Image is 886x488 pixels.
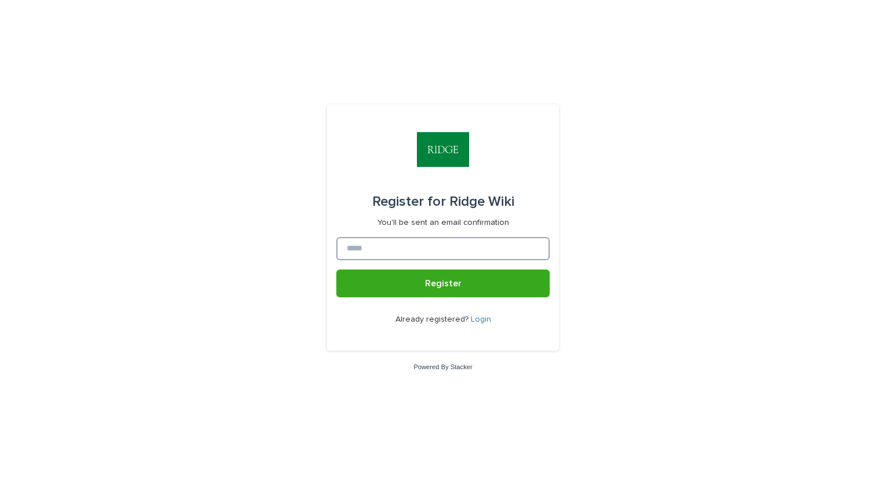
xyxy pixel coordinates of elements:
[417,132,469,167] img: gjha9zmLRh2zRMO5XP9I
[471,315,491,323] a: Login
[377,218,509,228] p: You'll be sent an email confirmation
[413,363,472,370] a: Powered By Stacker
[336,270,550,297] button: Register
[372,195,446,209] span: Register for
[372,185,514,218] div: Ridge Wiki
[425,279,462,288] span: Register
[395,315,471,323] span: Already registered?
